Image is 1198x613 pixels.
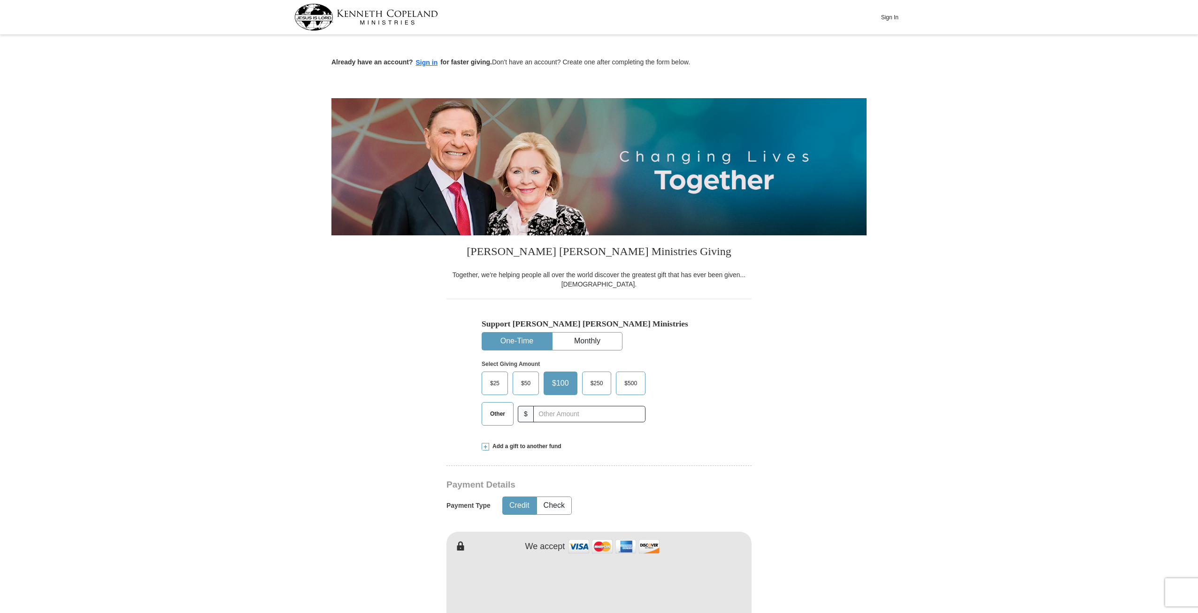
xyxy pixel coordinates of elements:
[533,406,645,422] input: Other Amount
[482,333,552,350] button: One-Time
[294,4,438,31] img: kcm-header-logo.svg
[567,536,661,557] img: credit cards accepted
[620,376,642,390] span: $500
[446,270,752,289] div: Together, we're helping people all over the world discover the greatest gift that has ever been g...
[413,57,441,68] button: Sign in
[537,497,571,514] button: Check
[553,333,622,350] button: Monthly
[446,480,686,490] h3: Payment Details
[516,376,535,390] span: $50
[482,361,540,367] strong: Select Giving Amount
[547,376,574,390] span: $100
[482,319,716,329] h5: Support [PERSON_NAME] [PERSON_NAME] Ministries
[485,376,504,390] span: $25
[875,10,904,24] button: Sign In
[446,235,752,270] h3: [PERSON_NAME] [PERSON_NAME] Ministries Giving
[525,542,565,552] h4: We accept
[586,376,608,390] span: $250
[446,502,491,510] h5: Payment Type
[485,407,510,421] span: Other
[518,406,534,422] span: $
[489,442,561,450] span: Add a gift to another fund
[331,57,867,68] p: Don't have an account? Create one after completing the form below.
[331,58,492,66] strong: Already have an account? for faster giving.
[503,497,536,514] button: Credit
